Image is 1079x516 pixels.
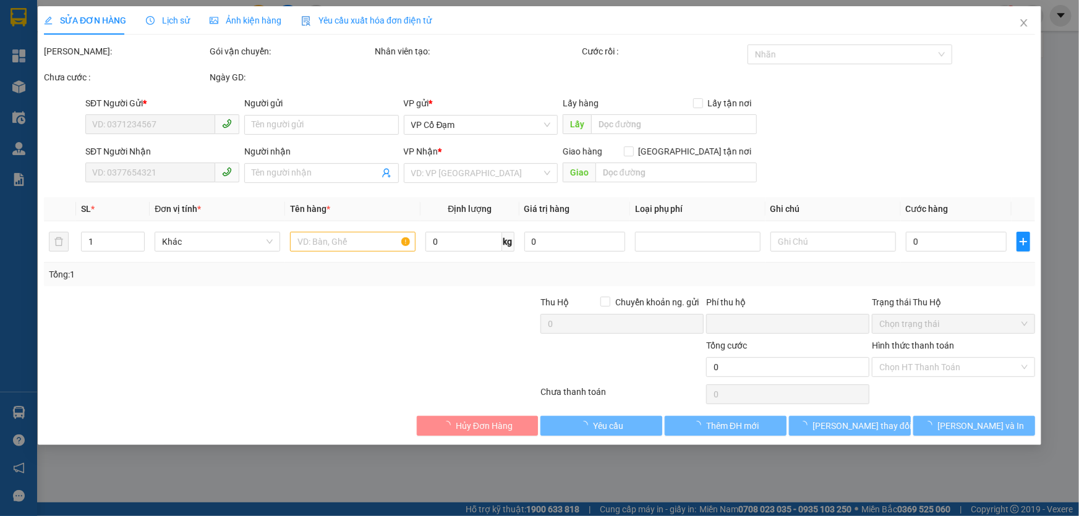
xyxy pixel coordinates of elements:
span: Yêu cầu [593,419,623,433]
span: phone [222,167,232,177]
span: Yêu cầu xuất hóa đơn điện tử [301,15,432,25]
span: [GEOGRAPHIC_DATA] tận nơi [634,145,757,158]
span: phone [222,119,232,129]
span: Cước hàng [906,204,949,214]
div: Phí thu hộ [706,295,869,314]
span: [PERSON_NAME] và In [938,419,1025,433]
span: Lịch sử [146,15,190,25]
div: Trạng thái Thu Hộ [872,295,1035,309]
button: Thêm ĐH mới [665,416,787,436]
span: Hủy Đơn Hàng [456,419,513,433]
span: SL [81,204,91,214]
span: edit [44,16,53,25]
span: Đơn vị tính [155,204,201,214]
input: VD: Bàn, Ghế [290,232,416,252]
div: Cước rồi : [582,44,745,58]
button: Yêu cầu [541,416,663,436]
span: Tên hàng [290,204,330,214]
span: Thêm ĐH mới [706,419,759,433]
div: [PERSON_NAME]: [44,44,207,58]
span: SỬA ĐƠN HÀNG [44,15,126,25]
span: loading [579,421,593,429]
span: Định lượng [448,204,492,214]
div: Người nhận [244,145,398,158]
th: Ghi chú [766,197,901,221]
div: VP gửi [404,96,558,110]
button: [PERSON_NAME] thay đổi [789,416,911,436]
input: Dọc đường [591,114,757,134]
span: plus [1017,237,1030,247]
div: SĐT Người Gửi [85,96,239,110]
div: Nhân viên tạo: [375,44,580,58]
span: Ảnh kiện hàng [210,15,281,25]
span: Chuyển khoản ng. gửi [610,295,704,309]
span: Giao hàng [563,146,602,156]
div: SĐT Người Nhận [85,145,239,158]
div: Tổng: 1 [49,268,417,281]
span: Tổng cước [706,340,747,350]
span: loading [924,421,938,429]
span: Lấy [563,114,591,134]
span: picture [210,16,218,25]
button: [PERSON_NAME] và In [913,416,1035,436]
div: Ngày GD: [210,70,373,84]
th: Loại phụ phí [630,197,766,221]
span: [PERSON_NAME] thay đổi [812,419,911,433]
div: Người gửi [244,96,398,110]
span: Lấy hàng [563,98,599,108]
span: Giao [563,163,595,182]
span: Thu Hộ [540,297,569,307]
button: Hủy Đơn Hàng [417,416,539,436]
button: Close [1007,6,1041,41]
img: icon [301,16,311,26]
span: kg [502,232,514,252]
span: Giá trị hàng [524,204,570,214]
span: loading [442,421,456,429]
span: close [1019,18,1029,28]
input: Dọc đường [595,163,757,182]
div: Chưa thanh toán [540,385,706,407]
span: VP Nhận [404,146,438,156]
span: user-add [382,168,391,178]
button: plus [1017,232,1030,252]
span: VP Cổ Đạm [411,116,550,134]
input: Ghi Chú [770,232,896,252]
span: loading [799,421,812,429]
span: Chọn trạng thái [879,315,1028,333]
span: Khác [162,232,273,251]
label: Hình thức thanh toán [872,340,954,350]
button: delete [49,232,69,252]
span: clock-circle [146,16,155,25]
span: loading [693,421,706,429]
div: Chưa cước : [44,70,207,84]
div: Gói vận chuyển: [210,44,373,58]
span: Lấy tận nơi [703,96,757,110]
